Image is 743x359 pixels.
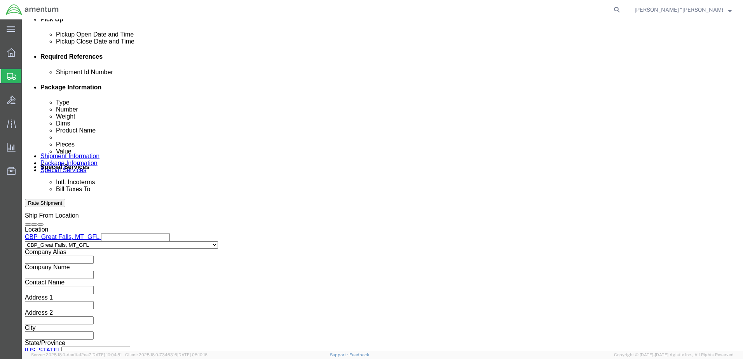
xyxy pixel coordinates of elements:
[5,4,59,16] img: logo
[22,19,743,351] iframe: FS Legacy Container
[614,352,734,358] span: Copyright © [DATE]-[DATE] Agistix Inc., All Rights Reserved
[91,352,122,357] span: [DATE] 10:04:51
[177,352,208,357] span: [DATE] 08:10:16
[125,352,208,357] span: Client: 2025.18.0-7346316
[635,5,723,14] span: Courtney “Levi” Rabel
[349,352,369,357] a: Feedback
[31,352,122,357] span: Server: 2025.18.0-daa1fe12ee7
[634,5,732,14] button: [PERSON_NAME] “[PERSON_NAME]” [PERSON_NAME]
[330,352,349,357] a: Support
